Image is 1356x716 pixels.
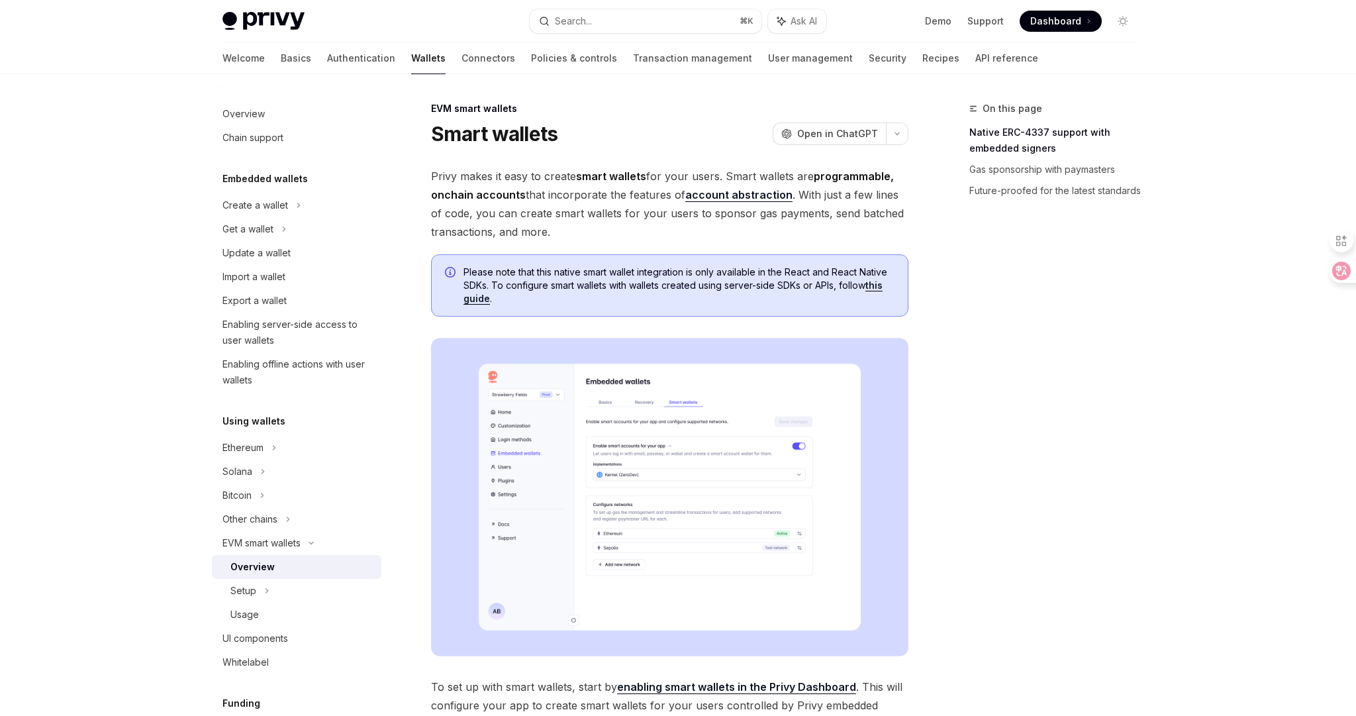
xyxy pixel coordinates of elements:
a: Import a wallet [212,265,381,289]
a: enabling smart wallets in the Privy Dashboard [617,680,856,694]
a: Dashboard [1020,11,1102,32]
a: UI components [212,627,381,650]
div: Create a wallet [222,197,288,213]
a: Security [869,42,906,74]
span: Ask AI [791,15,817,28]
div: Setup [230,583,256,599]
a: Recipes [922,42,959,74]
div: Search... [555,13,592,29]
button: Ask AI [768,9,826,33]
h5: Embedded wallets [222,171,308,187]
a: Basics [281,42,311,74]
button: Open in ChatGPT [773,123,886,145]
a: account abstraction [685,188,793,202]
div: Update a wallet [222,245,291,261]
div: Import a wallet [222,269,285,285]
a: Authentication [327,42,395,74]
div: Other chains [222,511,277,527]
span: Dashboard [1030,15,1081,28]
div: Usage [230,607,259,623]
a: Whitelabel [212,650,381,674]
div: EVM smart wallets [431,102,908,115]
a: Overview [212,102,381,126]
a: Enabling server-side access to user wallets [212,313,381,352]
button: Toggle dark mode [1112,11,1134,32]
span: ⌘ K [740,16,753,26]
a: Overview [212,555,381,579]
div: Overview [222,106,265,122]
a: Welcome [222,42,265,74]
span: Privy makes it easy to create for your users. Smart wallets are that incorporate the features of ... [431,167,908,241]
div: Overview [230,559,275,575]
a: Enabling offline actions with user wallets [212,352,381,392]
div: Bitcoin [222,487,252,503]
div: Get a wallet [222,221,273,237]
img: Sample enable smart wallets [431,338,908,656]
a: User management [768,42,853,74]
a: Wallets [411,42,446,74]
img: light logo [222,12,305,30]
a: Export a wallet [212,289,381,313]
span: On this page [983,101,1042,117]
a: Chain support [212,126,381,150]
a: API reference [975,42,1038,74]
span: Open in ChatGPT [797,127,878,140]
div: Enabling offline actions with user wallets [222,356,373,388]
div: Solana [222,464,252,480]
a: Policies & controls [531,42,617,74]
span: Please note that this native smart wallet integration is only available in the React and React Na... [463,266,895,305]
a: Usage [212,603,381,627]
div: Whitelabel [222,654,269,670]
a: Transaction management [633,42,752,74]
div: Chain support [222,130,283,146]
a: Support [967,15,1004,28]
a: Connectors [461,42,515,74]
div: Ethereum [222,440,264,456]
div: Export a wallet [222,293,287,309]
a: Gas sponsorship with paymasters [969,159,1144,180]
h5: Using wallets [222,413,285,429]
div: EVM smart wallets [222,535,301,551]
a: Demo [925,15,951,28]
div: UI components [222,631,288,646]
button: Search...⌘K [530,9,761,33]
h1: Smart wallets [431,122,557,146]
a: Future-proofed for the latest standards [969,180,1144,201]
a: Update a wallet [212,241,381,265]
strong: smart wallets [576,170,646,183]
div: Enabling server-side access to user wallets [222,317,373,348]
svg: Info [445,267,458,280]
a: Native ERC-4337 support with embedded signers [969,122,1144,159]
h5: Funding [222,695,260,711]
